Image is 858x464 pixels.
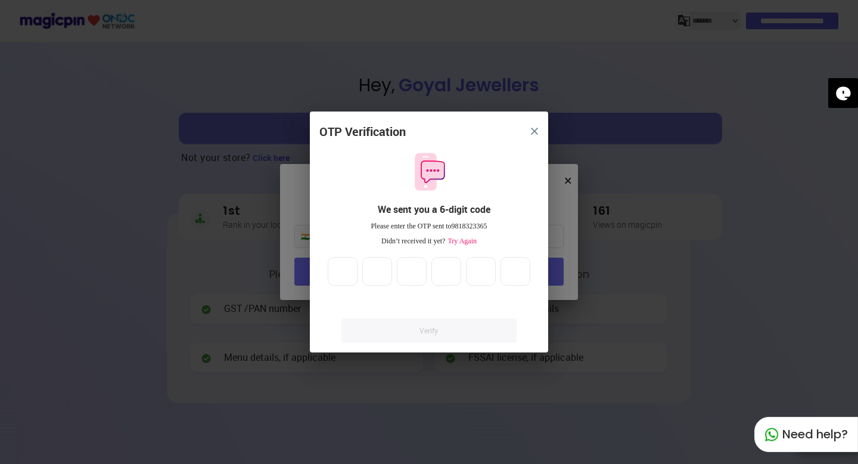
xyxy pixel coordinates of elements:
[341,318,517,343] a: Verify
[319,123,406,141] div: OTP Verification
[754,417,858,452] div: Need help?
[319,236,539,246] div: Didn’t received it yet?
[329,203,539,216] div: We sent you a 6-digit code
[319,221,539,231] div: Please enter the OTP sent to 9818323365
[445,237,477,245] span: Try Again
[764,428,779,442] img: whatapp_green.7240e66a.svg
[409,151,449,192] img: otpMessageIcon.11fa9bf9.svg
[531,128,538,135] img: 8zTxi7IzMsfkYqyYgBgfvSHvmzQA9juT1O3mhMgBDT8p5s20zMZ2JbefE1IEBlkXHwa7wAFxGwdILBLhkAAAAASUVORK5CYII=
[524,120,545,142] button: close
